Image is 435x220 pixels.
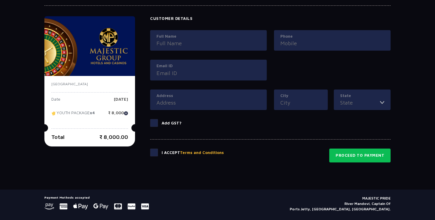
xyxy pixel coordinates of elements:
[380,99,384,107] img: toggler icon
[150,16,391,21] h4: Customer Details
[51,133,65,141] p: Total
[290,196,391,212] p: MAJESTIC PRIDE River Mandovi, Captain Of Ports Jetty, [GEOGRAPHIC_DATA], [GEOGRAPHIC_DATA].
[51,97,60,106] p: Date
[340,93,384,99] label: State
[51,111,95,120] p: YOUTH PACKAGE
[99,133,128,141] p: ₹ 8,000.00
[114,97,128,106] p: [DATE]
[280,33,384,39] label: Phone
[156,33,260,39] label: Full Name
[156,69,260,77] input: Email ID
[329,149,391,162] button: Proceed to Payment
[108,111,128,120] p: ₹ 8,000
[180,150,224,156] button: Terms and Conditions
[44,16,135,76] img: majesticPride-banner
[44,196,149,199] h5: Payment Methods accepted
[280,93,321,99] label: City
[280,99,321,107] input: City
[156,39,260,47] input: Full Name
[156,93,260,99] label: Address
[340,99,380,107] input: State
[280,39,384,47] input: Mobile
[162,150,224,156] p: I Accept
[51,111,56,116] img: tikcet
[156,63,260,69] label: Email ID
[51,81,128,87] p: [GEOGRAPHIC_DATA]
[156,99,260,107] input: Address
[90,110,95,115] strong: x4
[162,120,182,126] p: Add GST?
